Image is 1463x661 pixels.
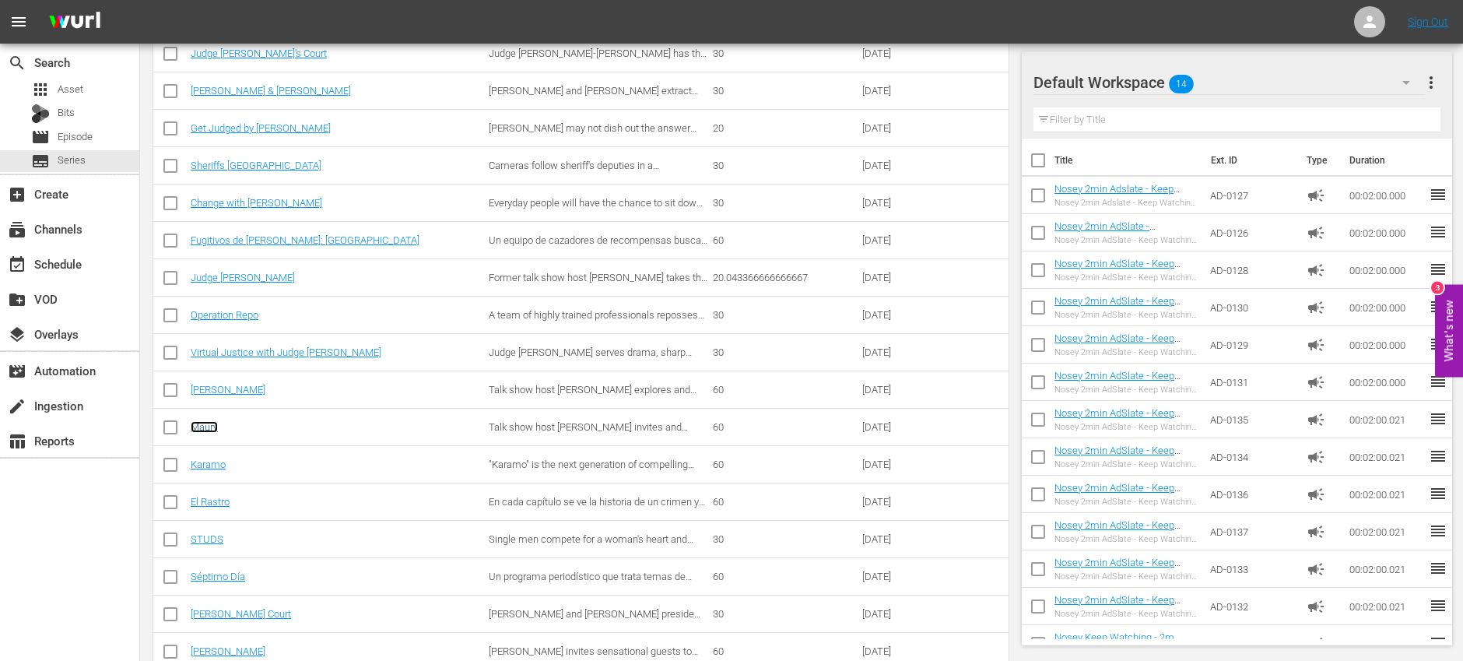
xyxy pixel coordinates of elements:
[1307,485,1325,504] span: Ad
[1204,550,1301,588] td: AD-0133
[862,122,932,134] div: [DATE]
[862,496,932,508] div: [DATE]
[1054,557,1181,615] a: Nosey 2min AdSlate - Keep Watching - Nosey_2min_AdSlate_SW-17130_MS-1727 - TEST non-Roku
[1169,68,1194,100] span: 14
[862,85,932,97] div: [DATE]
[713,496,858,508] div: 60
[1054,407,1196,454] a: Nosey 2min AdSlate - Keep Watching - Nosey_2min_ADSlate_JS-1795_MS-1736 - TEST non-Roku
[1054,609,1197,619] div: Nosey 2min AdSlate - Keep Watching - Nosey_2min_AdSlate_SW-17131_MS-1712 - TEST non-Roku
[713,645,858,657] div: 60
[862,160,932,171] div: [DATE]
[8,290,26,309] span: VOD
[489,47,707,83] span: Judge [PERSON_NAME]-[PERSON_NAME] has the final say in these wacky and funny small claims cases.
[191,346,381,358] a: Virtual Justice with Judge [PERSON_NAME]
[1422,73,1440,92] span: more_vert
[1204,326,1301,364] td: AD-0129
[1429,185,1447,204] span: reorder
[191,197,322,209] a: Change with [PERSON_NAME]
[191,645,265,657] a: [PERSON_NAME]
[8,325,26,344] span: Overlays
[58,82,83,97] span: Asset
[1343,513,1429,550] td: 00:02:00.021
[8,220,26,239] span: Channels
[862,571,932,582] div: [DATE]
[31,80,50,99] span: Asset
[713,309,858,321] div: 30
[862,608,932,620] div: [DATE]
[489,571,692,606] span: Un programa periodístico que trata temas de actualidad que causan controversia en [GEOGRAPHIC_DATA].
[713,197,858,209] div: 30
[713,571,858,582] div: 60
[8,397,26,416] span: Ingestion
[1054,139,1202,182] th: Title
[489,234,707,269] span: Un equipo de cazadores de recompensas buscan y capturan a delincuentes en las [PERSON_NAME] de [G...
[1054,310,1197,320] div: Nosey 2min AdSlate - Keep Watching - JS-1901, SW-0632, JS-1906 TEST non-Roku
[1343,438,1429,476] td: 00:02:00.021
[1343,401,1429,438] td: 00:02:00.021
[1307,410,1325,429] span: Ad
[8,54,26,72] span: Search
[1054,385,1197,395] div: Nosey 2min AdSlate - Keep Watching - SW-18157, JS-0189 TEST non-Roku
[1429,260,1447,279] span: reorder
[862,309,932,321] div: [DATE]
[862,272,932,283] div: [DATE]
[9,12,28,31] span: menu
[1429,297,1447,316] span: reorder
[191,384,265,396] a: [PERSON_NAME]
[191,122,331,134] a: Get Judged by [PERSON_NAME]
[31,104,50,123] div: Bits
[191,85,351,97] a: [PERSON_NAME] & [PERSON_NAME]
[191,533,223,545] a: STUDS
[713,272,858,283] div: 20.043366666666667
[862,645,932,657] div: [DATE]
[1054,594,1181,652] a: Nosey 2min AdSlate - Keep Watching - Nosey_2min_AdSlate_SW-17131_MS-1712 - TEST non-Roku
[58,129,93,145] span: Episode
[1307,635,1325,653] span: Ad
[713,160,858,171] div: 30
[713,459,858,470] div: 60
[1429,410,1447,428] span: reorder
[489,197,706,244] span: Everyday people will have the chance to sit down with [PERSON_NAME] to go through the process of ...
[8,432,26,451] span: Reports
[489,160,659,183] span: Cameras follow sheriff's deputies in a [GEOGRAPHIC_DATA][US_STATE].
[1204,476,1301,513] td: AD-0136
[489,533,693,557] span: Single men compete for a woman's heart and often with hilarious and wild results.
[489,85,698,120] span: [PERSON_NAME] and [PERSON_NAME] extract nuggets of virtue from people doing things they shouldn't.
[713,85,858,97] div: 30
[862,421,932,433] div: [DATE]
[191,309,258,321] a: Operation Repo
[1054,445,1196,491] a: Nosey 2min AdSlate - Keep Watching - Nosey_2min_AdSlate_JS-1797_MS-1708 - TEST non-Roku
[1054,235,1197,245] div: Nosey 2min AdSlate - Keep Watching - JS-1776 TEST non-Roku
[1340,139,1433,182] th: Duration
[1204,251,1301,289] td: AD-0128
[8,185,26,204] span: Create
[1435,284,1463,377] button: Open Feedback Widget
[58,105,75,121] span: Bits
[31,128,50,146] span: Episode
[713,346,858,358] div: 30
[1307,336,1325,354] span: Ad
[862,197,932,209] div: [DATE]
[489,496,705,519] span: En cada capítulo se ve la historia de un crimen y sus pormenores.
[713,122,858,134] div: 20
[1343,364,1429,401] td: 00:02:00.000
[489,272,707,295] span: Former talk show host [PERSON_NAME] takes the gavel in a TV courtroom.
[191,234,419,246] a: Fugitivos de [PERSON_NAME]: [GEOGRAPHIC_DATA]
[1204,289,1301,326] td: AD-0130
[862,533,932,545] div: [DATE]
[1429,447,1447,466] span: reorder
[1054,258,1189,293] a: Nosey 2min AdSlate - Keep Watching - JS-1855 TEST non-Roku
[713,384,858,396] div: 60
[1202,139,1298,182] th: Ext. ID
[1054,332,1189,367] a: Nosey 2min AdSlate - Keep Watching - JS-1901 TEST non-Roku
[489,122,700,157] span: [PERSON_NAME] may not dish out the answer they want, but he’ll give the legal judgement they dese...
[1054,497,1197,507] div: Nosey 2min AdSlate - Keep Watching - Nosey_2min_AdSlate_MS-1777_MS-1715 - TEST non-Roku
[1343,476,1429,513] td: 00:02:00.021
[1307,522,1325,541] span: Ad
[1054,482,1196,529] a: Nosey 2min AdSlate - Keep Watching - Nosey_2min_AdSlate_MS-1777_MS-1715 - TEST non-Roku
[1204,588,1301,625] td: AD-0132
[713,421,858,433] div: 60
[489,309,704,332] span: A team of highly trained professionals repossess cars from unpredictable owners.
[1204,438,1301,476] td: AD-0134
[1054,272,1197,283] div: Nosey 2min AdSlate - Keep Watching - JS-1855 TEST non-Roku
